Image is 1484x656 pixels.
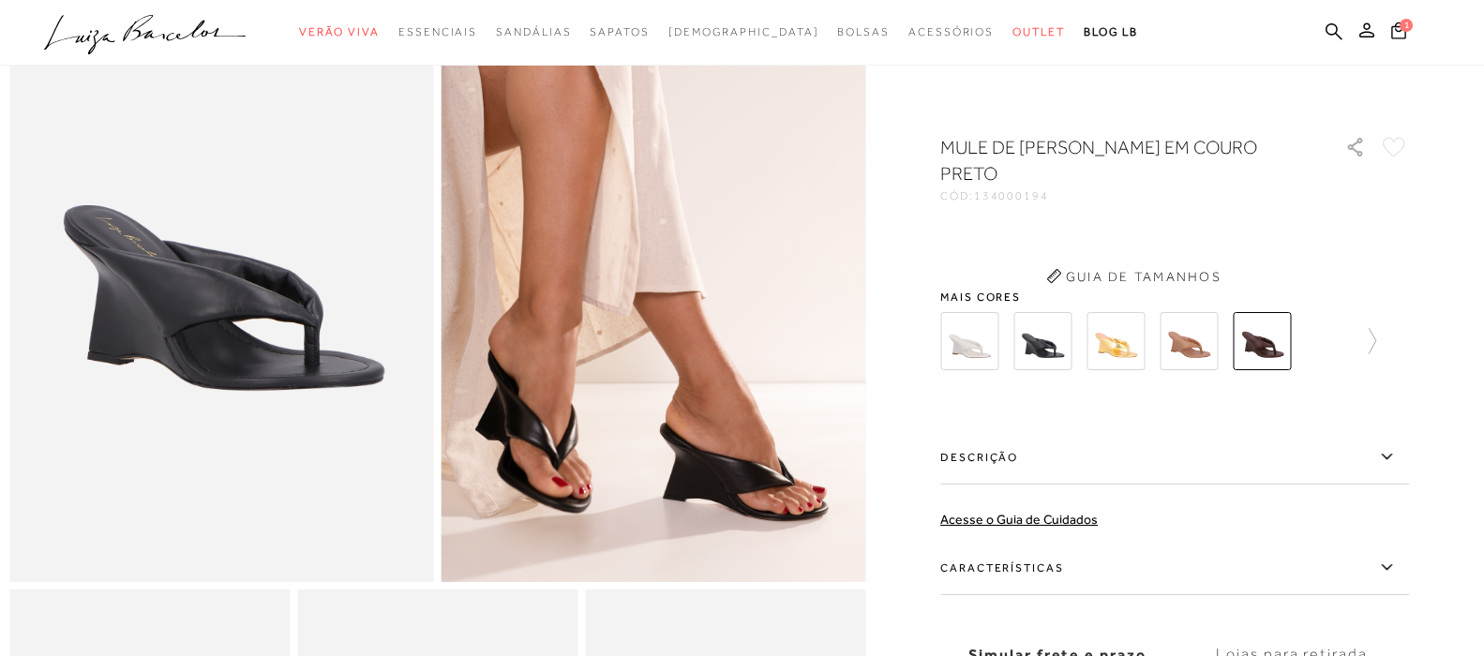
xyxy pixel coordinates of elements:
[908,25,994,38] span: Acessórios
[940,541,1409,595] label: Características
[940,291,1409,303] span: Mais cores
[299,25,380,38] span: Verão Viva
[940,312,998,370] img: MULE DE DEDO ANABELA EM COURO OFF WHITE
[668,15,819,50] a: noSubCategoriesText
[940,134,1292,186] h1: MULE DE [PERSON_NAME] EM COURO PRETO
[590,25,649,38] span: Sapatos
[908,15,994,50] a: categoryNavScreenReaderText
[398,25,477,38] span: Essenciais
[398,15,477,50] a: categoryNavScreenReaderText
[1012,15,1065,50] a: categoryNavScreenReaderText
[837,25,890,38] span: Bolsas
[1040,261,1227,291] button: Guia de Tamanhos
[1084,25,1138,38] span: BLOG LB
[590,15,649,50] a: categoryNavScreenReaderText
[496,25,571,38] span: Sandálias
[1012,25,1065,38] span: Outlet
[974,189,1049,202] span: 134000194
[1013,312,1072,370] img: MULE DE DEDO ANABELA EM COURO PRETO
[837,15,890,50] a: categoryNavScreenReaderText
[940,430,1409,485] label: Descrição
[940,190,1315,201] div: CÓD:
[1084,15,1138,50] a: BLOG LB
[496,15,571,50] a: categoryNavScreenReaderText
[1087,312,1145,370] img: MULE DE DEDO ANABELA EM METALIZADO DOURADO
[940,512,1098,527] a: Acesse o Guia de Cuidados
[1233,312,1291,370] img: MULE DE TIRAS ACOLCHOADAS EM COURO CAFÉ E SALTO ANABELA
[1160,312,1218,370] img: MULE DE TIRAS ACOLCHOADAS EM COURO BEGE BLUSH E SALTO ANABELA
[1400,19,1413,32] span: 1
[668,25,819,38] span: [DEMOGRAPHIC_DATA]
[299,15,380,50] a: categoryNavScreenReaderText
[1386,21,1412,46] button: 1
